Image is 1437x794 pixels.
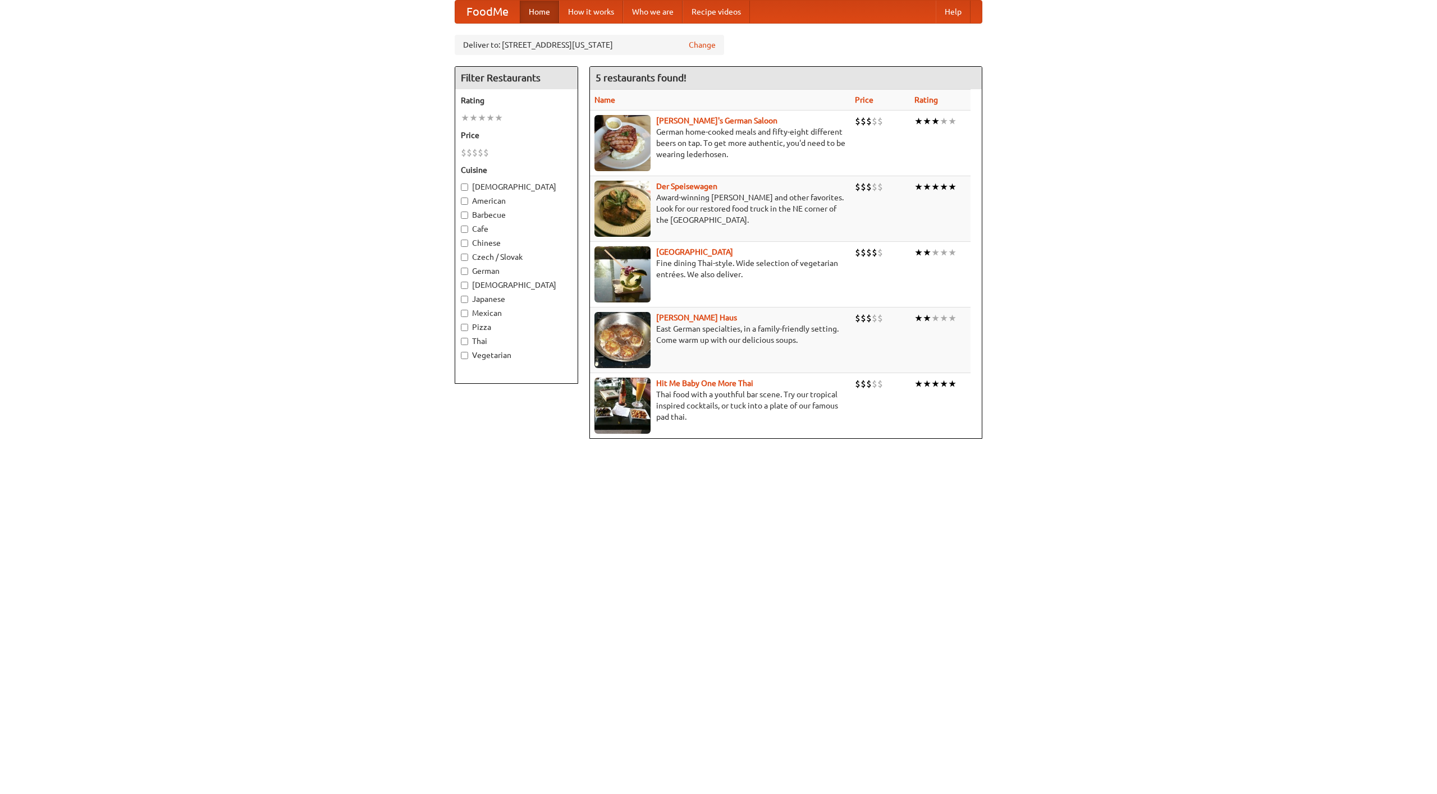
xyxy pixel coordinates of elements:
li: ★ [931,378,940,390]
li: ★ [461,112,469,124]
li: $ [855,378,861,390]
li: $ [872,115,877,127]
li: ★ [478,112,486,124]
label: Japanese [461,293,572,305]
label: Pizza [461,322,572,333]
li: ★ [948,115,957,127]
a: Hit Me Baby One More Thai [656,379,753,388]
li: $ [483,146,489,159]
li: ★ [914,115,923,127]
li: ★ [931,312,940,324]
a: Help [936,1,971,23]
li: ★ [923,181,931,193]
li: $ [855,312,861,324]
p: Fine dining Thai-style. Wide selection of vegetarian entrées. We also deliver. [594,258,846,280]
b: [GEOGRAPHIC_DATA] [656,247,733,256]
li: $ [877,312,883,324]
label: [DEMOGRAPHIC_DATA] [461,279,572,291]
label: German [461,265,572,277]
li: ★ [914,312,923,324]
li: ★ [486,112,495,124]
a: Home [520,1,559,23]
li: $ [877,378,883,390]
li: $ [872,246,877,259]
li: ★ [931,181,940,193]
li: ★ [940,115,948,127]
li: $ [872,378,877,390]
li: ★ [923,246,931,259]
li: ★ [931,115,940,127]
input: Thai [461,338,468,345]
input: Chinese [461,240,468,247]
a: Who we are [623,1,683,23]
input: [DEMOGRAPHIC_DATA] [461,282,468,289]
input: Japanese [461,296,468,303]
h5: Rating [461,95,572,106]
label: American [461,195,572,206]
label: Vegetarian [461,350,572,361]
input: Cafe [461,226,468,233]
input: Barbecue [461,212,468,219]
li: $ [877,115,883,127]
a: [PERSON_NAME]'s German Saloon [656,116,777,125]
img: satay.jpg [594,246,651,302]
label: Thai [461,336,572,347]
a: Change [689,39,716,51]
p: Award-winning [PERSON_NAME] and other favorites. Look for our restored food truck in the NE corne... [594,192,846,226]
p: Thai food with a youthful bar scene. Try our tropical inspired cocktails, or tuck into a plate of... [594,389,846,423]
label: Cafe [461,223,572,235]
label: Mexican [461,307,572,319]
li: ★ [923,115,931,127]
li: ★ [940,312,948,324]
li: ★ [914,181,923,193]
li: $ [466,146,472,159]
label: Chinese [461,237,572,249]
li: ★ [923,312,931,324]
li: $ [872,181,877,193]
input: German [461,268,468,275]
img: babythai.jpg [594,378,651,434]
li: $ [866,115,872,127]
label: Barbecue [461,209,572,221]
li: $ [855,115,861,127]
h5: Price [461,130,572,141]
img: kohlhaus.jpg [594,312,651,368]
li: $ [861,181,866,193]
a: How it works [559,1,623,23]
li: $ [866,378,872,390]
input: [DEMOGRAPHIC_DATA] [461,183,468,191]
a: FoodMe [455,1,520,23]
li: ★ [948,181,957,193]
a: Price [855,95,873,104]
ng-pluralize: 5 restaurants found! [596,72,687,83]
input: Mexican [461,310,468,317]
a: Rating [914,95,938,104]
li: $ [478,146,483,159]
label: Czech / Slovak [461,251,572,263]
a: Name [594,95,615,104]
img: speisewagen.jpg [594,181,651,237]
a: [PERSON_NAME] Haus [656,313,737,322]
li: $ [877,246,883,259]
li: ★ [914,246,923,259]
a: Der Speisewagen [656,182,717,191]
li: ★ [469,112,478,124]
li: ★ [495,112,503,124]
a: Recipe videos [683,1,750,23]
li: $ [855,181,861,193]
li: $ [866,246,872,259]
li: $ [866,312,872,324]
h5: Cuisine [461,164,572,176]
p: German home-cooked meals and fifty-eight different beers on tap. To get more authentic, you'd nee... [594,126,846,160]
input: Czech / Slovak [461,254,468,261]
li: $ [861,115,866,127]
li: ★ [948,378,957,390]
li: ★ [940,181,948,193]
li: ★ [914,378,923,390]
p: East German specialties, in a family-friendly setting. Come warm up with our delicious soups. [594,323,846,346]
li: $ [861,378,866,390]
div: Deliver to: [STREET_ADDRESS][US_STATE] [455,35,724,55]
